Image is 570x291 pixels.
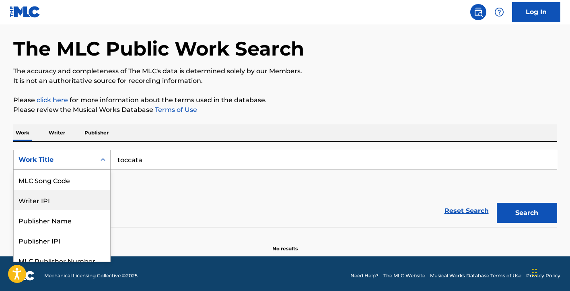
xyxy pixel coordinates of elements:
h1: The MLC Public Work Search [13,37,304,61]
img: search [473,7,483,17]
div: Publisher IPI [14,230,110,250]
p: The accuracy and completeness of The MLC's data is determined solely by our Members. [13,66,557,76]
form: Search Form [13,150,557,227]
a: Reset Search [440,202,493,220]
div: Publisher Name [14,210,110,230]
p: Publisher [82,124,111,141]
img: help [494,7,504,17]
a: Musical Works Database Terms of Use [430,272,521,279]
div: MLC Song Code [14,170,110,190]
a: The MLC Website [383,272,425,279]
a: Terms of Use [153,106,197,114]
p: Please review the Musical Works Database [13,105,557,115]
div: Help [491,4,507,20]
iframe: Chat Widget [530,252,570,291]
span: Mechanical Licensing Collective © 2025 [44,272,138,279]
div: Drag [532,260,537,285]
p: Work [13,124,32,141]
p: No results [272,235,298,252]
p: Writer [46,124,68,141]
a: Log In [512,2,560,22]
a: Public Search [470,4,486,20]
a: click here [37,96,68,104]
div: MLC Publisher Number [14,250,110,270]
a: Need Help? [350,272,379,279]
img: MLC Logo [10,6,41,18]
div: Work Title [19,155,91,165]
div: Writer IPI [14,190,110,210]
button: Search [497,203,557,223]
p: Please for more information about the terms used in the database. [13,95,557,105]
p: It is not an authoritative source for recording information. [13,76,557,86]
a: Privacy Policy [526,272,560,279]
